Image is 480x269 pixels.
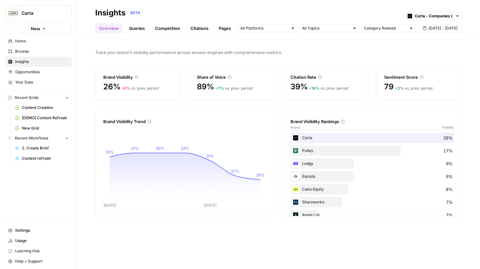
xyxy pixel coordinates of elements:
[446,186,453,193] span: 8%
[128,10,143,16] div: BETA
[291,118,454,125] div: Brand Visibility Rankings
[5,36,72,46] a: Home
[15,49,69,54] span: Browse
[5,225,72,236] a: Settings
[5,236,72,246] a: Usage
[156,146,164,151] tspan: 33%
[446,160,453,167] span: 9%
[5,5,72,21] button: Workspace: Carta
[106,150,114,155] tspan: 32%
[231,169,239,174] tspan: 27%
[215,23,235,33] a: Pages
[291,146,454,156] div: Pulley
[443,148,453,154] span: 17%
[395,86,404,91] span: + 3 %
[446,199,453,205] span: 7%
[415,13,453,19] input: Carta - Companies (cap table)
[384,74,454,80] div: Sentiment Score
[292,160,300,167] img: 4pynuglrc3sixi0so0f0dcx4ule5
[292,198,300,206] img: co3w649im0m6efu8dv1ax78du890
[22,145,69,151] span: 2. Create Brief
[384,82,393,92] span: 79
[12,153,72,164] a: Content refresh
[22,105,69,111] span: Content Creation
[292,147,300,155] img: u02qnnqpa7ceiw6p01io3how8agt
[446,212,453,218] span: 3%
[131,146,139,151] tspan: 33%
[446,173,453,180] span: 9%
[22,125,69,131] span: New Grid
[122,86,130,91] span: – 6 %
[292,185,300,193] img: fe4fikqdqe1bafe3px4l1blbafc7
[15,38,69,44] span: Home
[442,125,454,130] span: Visibility
[197,82,214,92] span: 89%
[31,25,40,32] span: New
[5,46,72,57] a: Browse
[95,23,123,33] a: Overview
[15,238,69,244] span: Usage
[5,77,72,87] a: Your Data
[215,86,224,91] span: + 7 %
[5,67,72,77] a: Opportunities
[256,173,264,177] tspan: 26%
[15,95,38,101] span: Recent Grids
[5,256,72,266] button: Help + Support
[429,25,457,31] span: [DATE] - [DATE]
[12,103,72,113] a: Content Creation
[15,258,69,264] span: Help + Support
[206,154,214,158] tspan: 31%
[151,23,184,33] a: Competition
[103,118,267,125] div: Brand Visibility Trend
[292,211,300,219] img: 3j4eyfwabgqhe0my3byjh9gp8r3o
[15,135,48,141] span: Recent Workflows
[291,197,454,207] div: Shareworks
[5,57,72,67] a: Insights
[197,74,267,80] div: Share of Voice
[122,85,159,91] div: vs. prev. period
[95,8,125,18] div: Insights
[22,115,69,121] span: [DEMO] Content Refresh
[187,23,212,33] a: Citations
[125,23,149,33] a: Queries
[240,25,288,31] input: All Platforms
[5,133,72,143] button: Recent Workflows
[12,123,72,133] a: New Grid
[5,24,72,33] button: New
[22,10,60,16] span: Carta
[309,86,319,91] span: + 16 %
[103,82,120,92] span: 26%
[292,173,300,180] img: ojwm89iittpj2j2x5tgvhrn984bb
[291,158,454,169] div: Ledgy
[292,134,300,142] img: c35yeiwf0qjehltklbh57st2xhbo
[5,93,72,103] button: Recent Grids
[291,133,454,143] div: Carta
[443,135,453,141] span: 26%
[291,210,454,220] div: Angel List
[12,113,72,123] a: [DEMO] Content Refresh
[291,184,454,194] div: Cake Equity
[181,146,189,151] tspan: 33%
[95,49,462,56] span: Track your brand's visibility performance across answer engines with comprehensive metrics.
[7,7,19,19] img: Carta Logo
[291,125,300,130] span: Brand
[5,246,72,256] a: Learning Hub
[291,171,454,182] div: Eqvista
[15,228,69,233] span: Settings
[309,85,348,91] div: vs. prev. period
[364,25,406,31] input: Category Related
[15,69,69,75] span: Opportunities
[291,82,308,92] span: 39%
[291,74,360,80] div: Citation Rate
[104,203,116,208] tspan: [DATE]
[15,248,69,254] span: Learning Hub
[22,156,69,161] span: Content refresh
[12,143,72,153] a: 2. Create Brief
[15,79,69,85] span: Your Data
[204,203,217,208] tspan: [DATE]
[215,85,253,91] div: vs. prev. period
[103,74,173,80] div: Brand Visibility
[15,59,69,65] span: Insights
[418,24,462,32] button: [DATE] - [DATE]
[302,25,350,31] input: All Topics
